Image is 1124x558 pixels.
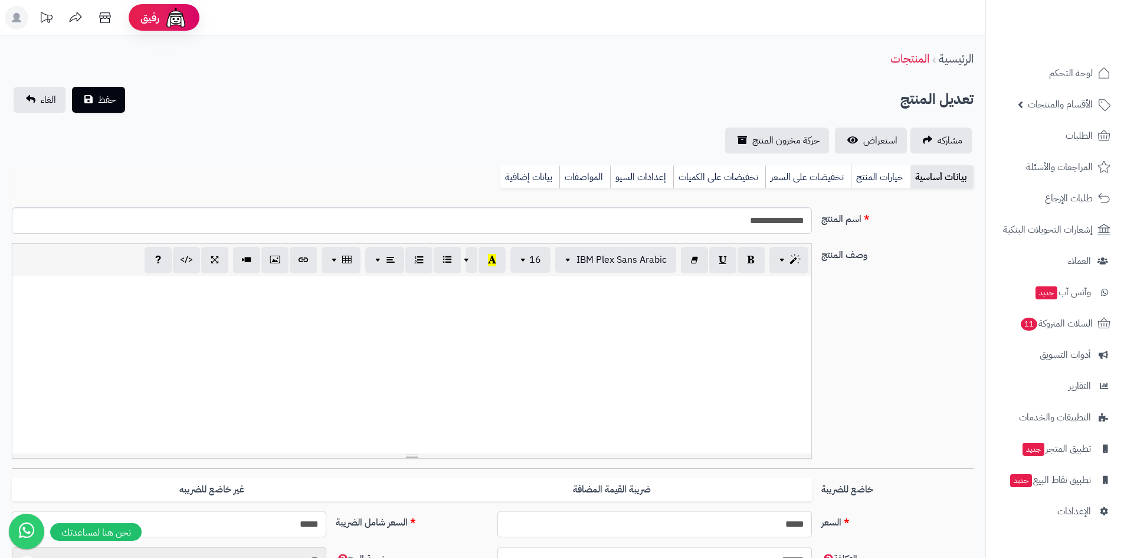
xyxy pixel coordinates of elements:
a: أدوات التسويق [993,341,1117,369]
a: الرئيسية [939,50,974,67]
a: خيارات المنتج [851,165,910,189]
span: أدوات التسويق [1040,347,1091,363]
button: حفظ [72,87,125,113]
span: تطبيق المتجر [1021,440,1091,457]
span: استعراض [863,133,897,148]
a: تخفيضات على الكميات [673,165,765,189]
a: وآتس آبجديد [993,278,1117,306]
span: طلبات الإرجاع [1045,190,1093,207]
span: إشعارات التحويلات البنكية [1003,221,1093,238]
span: الطلبات [1066,128,1093,144]
a: بيانات إضافية [500,165,559,189]
span: جديد [1010,474,1032,487]
a: لوحة التحكم [993,59,1117,87]
span: جديد [1035,286,1057,299]
span: وآتس آب [1034,284,1091,301]
span: رفيق [140,11,159,25]
label: وصف المنتج [817,243,978,262]
span: مشاركه [938,133,962,148]
a: المراجعات والأسئلة [993,153,1117,181]
label: السعر شامل الضريبة [331,511,493,530]
label: السعر [817,511,978,530]
label: غير خاضع للضريبه [12,478,412,502]
span: لوحة التحكم [1049,65,1093,81]
a: تطبيق المتجرجديد [993,435,1117,463]
a: إعدادات السيو [610,165,673,189]
span: السلات المتروكة [1020,315,1093,332]
label: اسم المنتج [817,207,978,226]
a: المنتجات [890,50,929,67]
span: جديد [1023,443,1044,456]
label: ضريبة القيمة المضافة [412,478,812,502]
span: الأقسام والمنتجات [1028,96,1093,113]
a: مشاركه [910,128,972,154]
a: العملاء [993,247,1117,275]
span: التقارير [1069,378,1091,394]
span: 16 [529,253,541,267]
span: حركة مخزون المنتج [752,133,820,148]
span: IBM Plex Sans Arabic [576,253,667,267]
a: السلات المتروكة11 [993,309,1117,338]
span: الإعدادات [1057,503,1091,520]
button: 16 [510,247,550,273]
span: تطبيق نقاط البيع [1009,472,1091,488]
a: تحديثات المنصة [31,6,61,32]
span: المراجعات والأسئلة [1026,159,1093,175]
a: طلبات الإرجاع [993,184,1117,213]
a: التقارير [993,372,1117,400]
a: تخفيضات على السعر [765,165,851,189]
img: ai-face.png [164,6,188,30]
label: خاضع للضريبة [817,478,978,497]
a: إشعارات التحويلات البنكية [993,216,1117,244]
a: المواصفات [559,165,610,189]
a: بيانات أساسية [910,165,974,189]
a: تطبيق نقاط البيعجديد [993,466,1117,494]
h2: تعديل المنتج [900,87,974,112]
span: العملاء [1068,253,1091,269]
a: استعراض [835,128,907,154]
span: الغاء [41,93,56,107]
a: التطبيقات والخدمات [993,403,1117,432]
a: الغاء [14,87,65,113]
img: logo-2.png [1044,9,1113,34]
a: الإعدادات [993,497,1117,526]
a: حركة مخزون المنتج [725,128,829,154]
span: التطبيقات والخدمات [1019,409,1091,426]
button: IBM Plex Sans Arabic [555,247,676,273]
span: حفظ [98,93,116,107]
span: 11 [1020,317,1038,331]
a: الطلبات [993,122,1117,150]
